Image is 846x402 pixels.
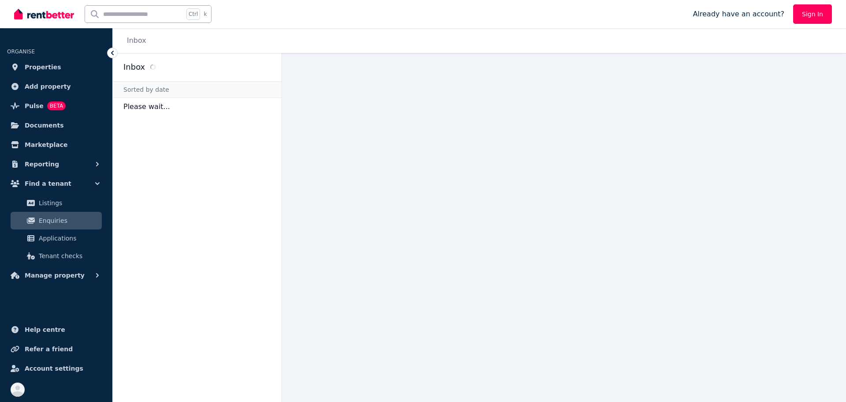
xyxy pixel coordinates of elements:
[11,194,102,212] a: Listings
[127,36,146,45] a: Inbox
[7,78,105,95] a: Add property
[7,155,105,173] button: Reporting
[11,247,102,265] a: Tenant checks
[39,233,98,244] span: Applications
[47,101,66,110] span: BETA
[7,360,105,377] a: Account settings
[25,139,67,150] span: Marketplace
[186,8,200,20] span: Ctrl
[14,8,74,21] img: RentBetter
[693,9,784,19] span: Already have an account?
[25,344,73,354] span: Refer a friend
[39,251,98,261] span: Tenant checks
[7,267,105,284] button: Manage property
[39,215,98,226] span: Enquiries
[7,116,105,134] a: Documents
[25,178,71,189] span: Find a tenant
[11,229,102,247] a: Applications
[25,120,64,131] span: Documents
[113,81,282,98] div: Sorted by date
[25,363,83,374] span: Account settings
[7,340,105,358] a: Refer a friend
[7,97,105,115] a: PulseBETA
[7,175,105,192] button: Find a tenant
[113,98,282,116] p: Please wait...
[7,321,105,338] a: Help centre
[25,270,85,281] span: Manage property
[25,81,71,92] span: Add property
[25,159,59,169] span: Reporting
[7,49,35,55] span: ORGANISE
[25,62,61,72] span: Properties
[113,28,157,53] nav: Breadcrumb
[793,4,832,24] a: Sign In
[7,136,105,154] a: Marketplace
[11,212,102,229] a: Enquiries
[123,61,145,73] h2: Inbox
[25,101,44,111] span: Pulse
[7,58,105,76] a: Properties
[204,11,207,18] span: k
[39,198,98,208] span: Listings
[25,324,65,335] span: Help centre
